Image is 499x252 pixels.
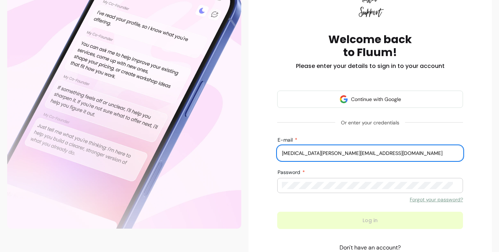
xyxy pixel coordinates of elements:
h2: Please enter your details to sign in to your account [296,62,445,70]
button: Continue with Google [277,91,463,108]
span: Password [278,169,302,175]
a: Forgot your password? [410,196,463,203]
span: E-mail [278,137,294,143]
h1: Welcome back to Fluum! [328,33,412,59]
input: E-mail [282,150,458,157]
img: avatar [340,95,348,104]
input: Password [282,182,453,189]
span: Or enter your credentials [335,116,405,129]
